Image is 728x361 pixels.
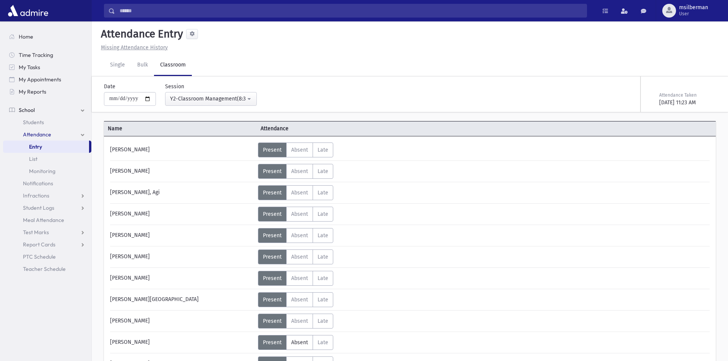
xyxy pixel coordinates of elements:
[3,177,91,189] a: Notifications
[19,107,35,113] span: School
[291,339,308,346] span: Absent
[679,5,708,11] span: msilberman
[291,275,308,282] span: Absent
[19,76,61,83] span: My Appointments
[3,238,91,251] a: Report Cards
[318,147,328,153] span: Late
[263,147,282,153] span: Present
[263,232,282,239] span: Present
[106,142,258,157] div: [PERSON_NAME]
[106,292,258,307] div: [PERSON_NAME][GEOGRAPHIC_DATA]
[3,251,91,263] a: PTC Schedule
[29,168,55,175] span: Monitoring
[131,55,154,76] a: Bulk
[318,275,328,282] span: Late
[3,153,91,165] a: List
[23,180,53,187] span: Notifications
[258,207,333,222] div: AttTypes
[23,131,51,138] span: Attendance
[165,83,184,91] label: Session
[19,88,46,95] span: My Reports
[106,249,258,264] div: [PERSON_NAME]
[291,296,308,303] span: Absent
[23,204,54,211] span: Student Logs
[19,64,40,71] span: My Tasks
[263,168,282,175] span: Present
[29,143,42,150] span: Entry
[258,249,333,264] div: AttTypes
[106,228,258,243] div: [PERSON_NAME]
[106,185,258,200] div: [PERSON_NAME], Agi
[106,207,258,222] div: [PERSON_NAME]
[23,192,49,199] span: Infractions
[258,228,333,243] div: AttTypes
[3,226,91,238] a: Test Marks
[101,44,168,51] u: Missing Attendance History
[258,164,333,179] div: AttTypes
[258,185,333,200] div: AttTypes
[679,11,708,17] span: User
[3,141,89,153] a: Entry
[3,104,91,116] a: School
[291,232,308,239] span: Absent
[23,253,56,260] span: PTC Schedule
[3,86,91,98] a: My Reports
[29,155,37,162] span: List
[3,116,91,128] a: Students
[104,55,131,76] a: Single
[3,49,91,61] a: Time Tracking
[154,55,192,76] a: Classroom
[23,217,64,223] span: Meal Attendance
[291,318,308,324] span: Absent
[258,314,333,329] div: AttTypes
[3,128,91,141] a: Attendance
[106,314,258,329] div: [PERSON_NAME]
[98,28,183,40] h5: Attendance Entry
[170,95,246,103] div: Y2-Classroom Management(8:30AM-9:15AM)
[659,92,714,99] div: Attendance Taken
[263,211,282,217] span: Present
[3,61,91,73] a: My Tasks
[263,275,282,282] span: Present
[257,125,410,133] span: Attendance
[23,241,55,248] span: Report Cards
[3,214,91,226] a: Meal Attendance
[3,31,91,43] a: Home
[263,296,282,303] span: Present
[318,339,328,346] span: Late
[106,335,258,350] div: [PERSON_NAME]
[258,271,333,286] div: AttTypes
[6,3,50,18] img: AdmirePro
[98,44,168,51] a: Missing Attendance History
[291,168,308,175] span: Absent
[3,73,91,86] a: My Appointments
[3,189,91,202] a: Infractions
[104,83,115,91] label: Date
[318,168,328,175] span: Late
[3,165,91,177] a: Monitoring
[291,211,308,217] span: Absent
[115,4,587,18] input: Search
[104,125,257,133] span: Name
[291,189,308,196] span: Absent
[23,229,49,236] span: Test Marks
[3,263,91,275] a: Teacher Schedule
[318,254,328,260] span: Late
[263,189,282,196] span: Present
[318,211,328,217] span: Late
[659,99,714,107] div: [DATE] 11:23 AM
[318,189,328,196] span: Late
[263,254,282,260] span: Present
[318,296,328,303] span: Late
[19,52,53,58] span: Time Tracking
[263,339,282,346] span: Present
[106,164,258,179] div: [PERSON_NAME]
[106,271,258,286] div: [PERSON_NAME]
[165,92,257,106] button: Y2-Classroom Management(8:30AM-9:15AM)
[263,318,282,324] span: Present
[19,33,33,40] span: Home
[291,147,308,153] span: Absent
[318,318,328,324] span: Late
[3,202,91,214] a: Student Logs
[258,335,333,350] div: AttTypes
